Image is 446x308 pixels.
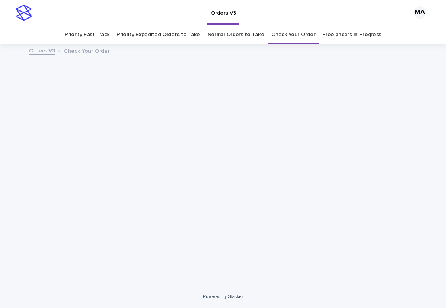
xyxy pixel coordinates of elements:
a: Priority Fast Track [65,25,109,44]
a: Orders V3 [29,46,55,55]
a: Freelancers in Progress [322,25,381,44]
a: Priority Expedited Orders to Take [117,25,200,44]
img: stacker-logo-s-only.png [16,5,32,21]
div: MA [413,6,426,19]
p: Check Your Order [64,46,110,55]
a: Normal Orders to Take [207,25,264,44]
a: Powered By Stacker [203,294,243,299]
a: Check Your Order [271,25,315,44]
